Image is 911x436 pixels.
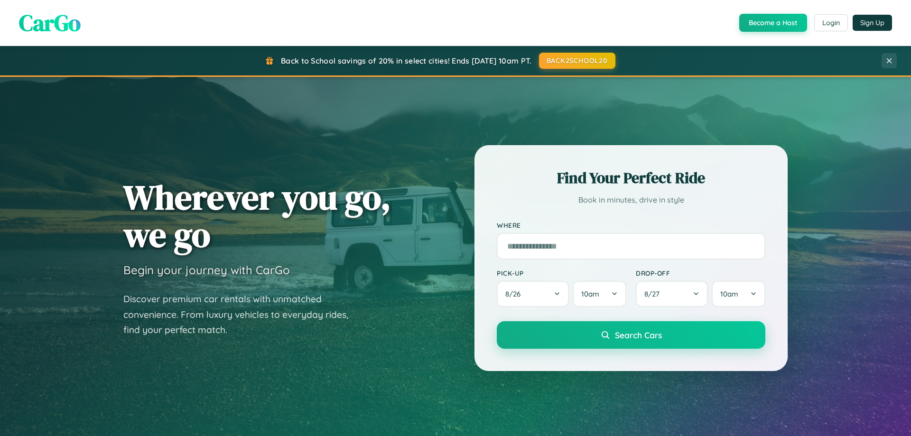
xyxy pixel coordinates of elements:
label: Where [497,221,765,229]
h2: Find Your Perfect Ride [497,167,765,188]
span: Back to School savings of 20% in select cities! Ends [DATE] 10am PT. [281,56,531,65]
button: 8/27 [636,281,708,307]
button: BACK2SCHOOL20 [539,53,615,69]
h1: Wherever you go, we go [123,178,391,253]
span: 8 / 27 [644,289,664,298]
label: Drop-off [636,269,765,277]
button: Login [814,14,848,31]
button: Sign Up [853,15,892,31]
label: Pick-up [497,269,626,277]
span: 8 / 26 [505,289,525,298]
button: 10am [573,281,626,307]
span: Search Cars [615,330,662,340]
button: Search Cars [497,321,765,349]
p: Discover premium car rentals with unmatched convenience. From luxury vehicles to everyday rides, ... [123,291,361,338]
button: 8/26 [497,281,569,307]
span: 10am [581,289,599,298]
span: 10am [720,289,738,298]
button: Become a Host [739,14,807,32]
button: 10am [712,281,765,307]
h3: Begin your journey with CarGo [123,263,290,277]
span: CarGo [19,7,81,38]
p: Book in minutes, drive in style [497,193,765,207]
